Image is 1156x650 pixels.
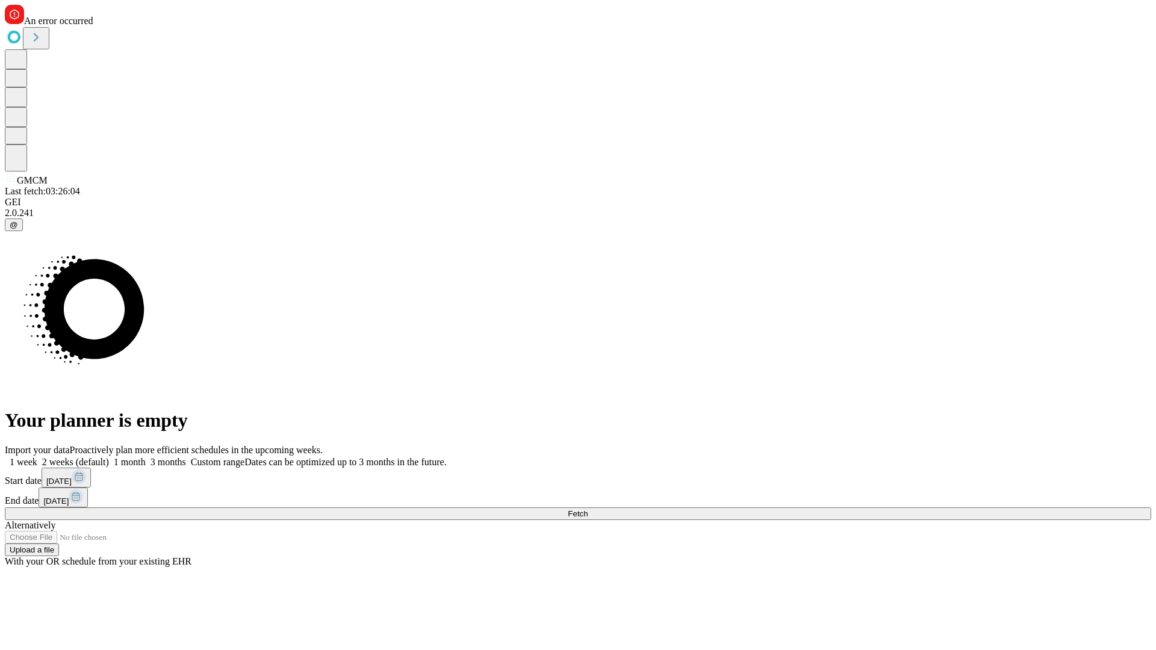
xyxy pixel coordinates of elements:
span: [DATE] [43,497,69,506]
span: Dates can be optimized up to 3 months in the future. [244,457,446,467]
span: With your OR schedule from your existing EHR [5,556,191,566]
div: End date [5,487,1151,507]
span: 2 weeks (default) [42,457,109,467]
h1: Your planner is empty [5,409,1151,432]
span: Custom range [191,457,244,467]
button: @ [5,218,23,231]
span: Import your data [5,445,70,455]
button: Fetch [5,507,1151,520]
span: [DATE] [46,477,72,486]
button: [DATE] [42,468,91,487]
div: Start date [5,468,1151,487]
button: Upload a file [5,543,59,556]
span: Alternatively [5,520,55,530]
span: 1 week [10,457,37,467]
div: 2.0.241 [5,208,1151,218]
span: 1 month [114,457,146,467]
span: Proactively plan more efficient schedules in the upcoming weeks. [70,445,323,455]
span: Last fetch: 03:26:04 [5,186,80,196]
button: [DATE] [39,487,88,507]
span: GMCM [17,175,48,185]
span: 3 months [151,457,186,467]
span: @ [10,220,18,229]
div: GEI [5,197,1151,208]
span: An error occurred [24,16,93,26]
span: Fetch [568,509,588,518]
